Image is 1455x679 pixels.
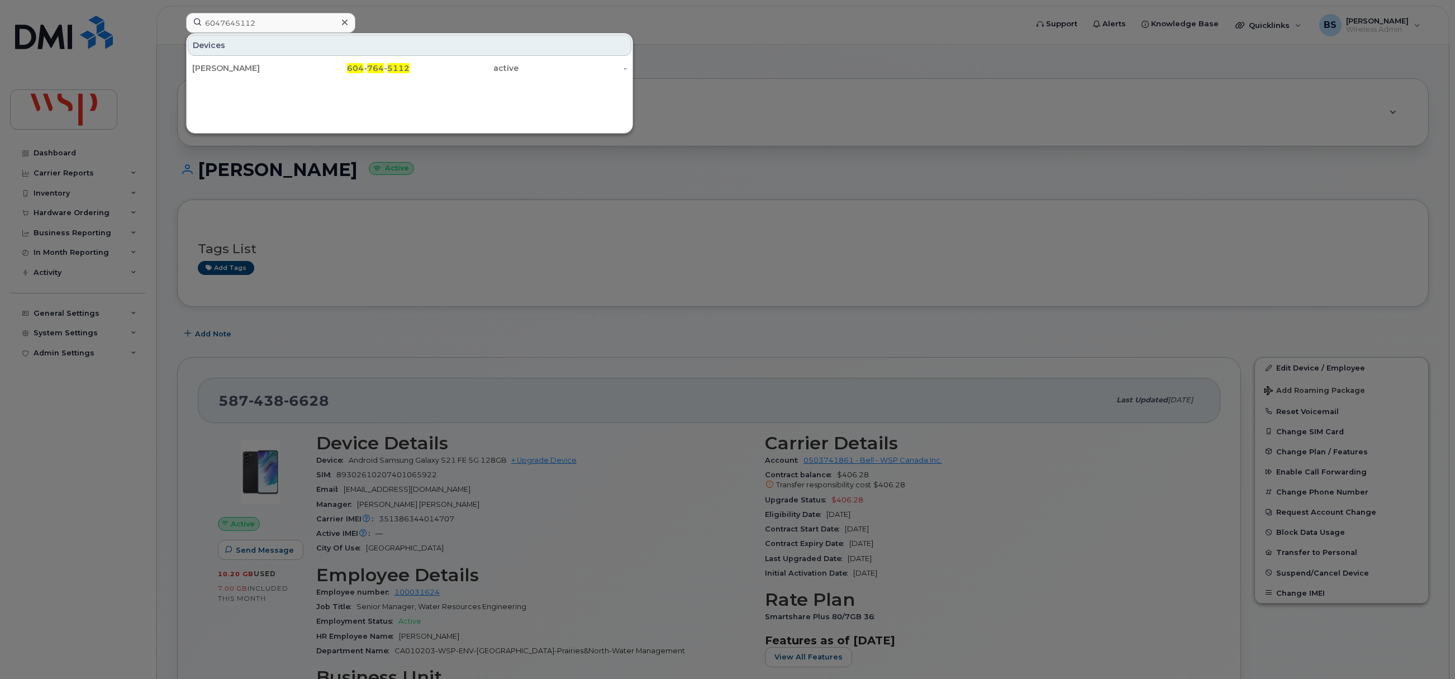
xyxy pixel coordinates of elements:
[188,58,631,78] a: [PERSON_NAME]604-764-5112active-
[367,63,384,73] span: 764
[519,63,627,74] div: -
[387,63,410,73] span: 5112
[192,63,301,74] div: [PERSON_NAME]
[347,63,364,73] span: 604
[410,63,519,74] div: active
[301,63,410,74] div: - -
[188,35,631,56] div: Devices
